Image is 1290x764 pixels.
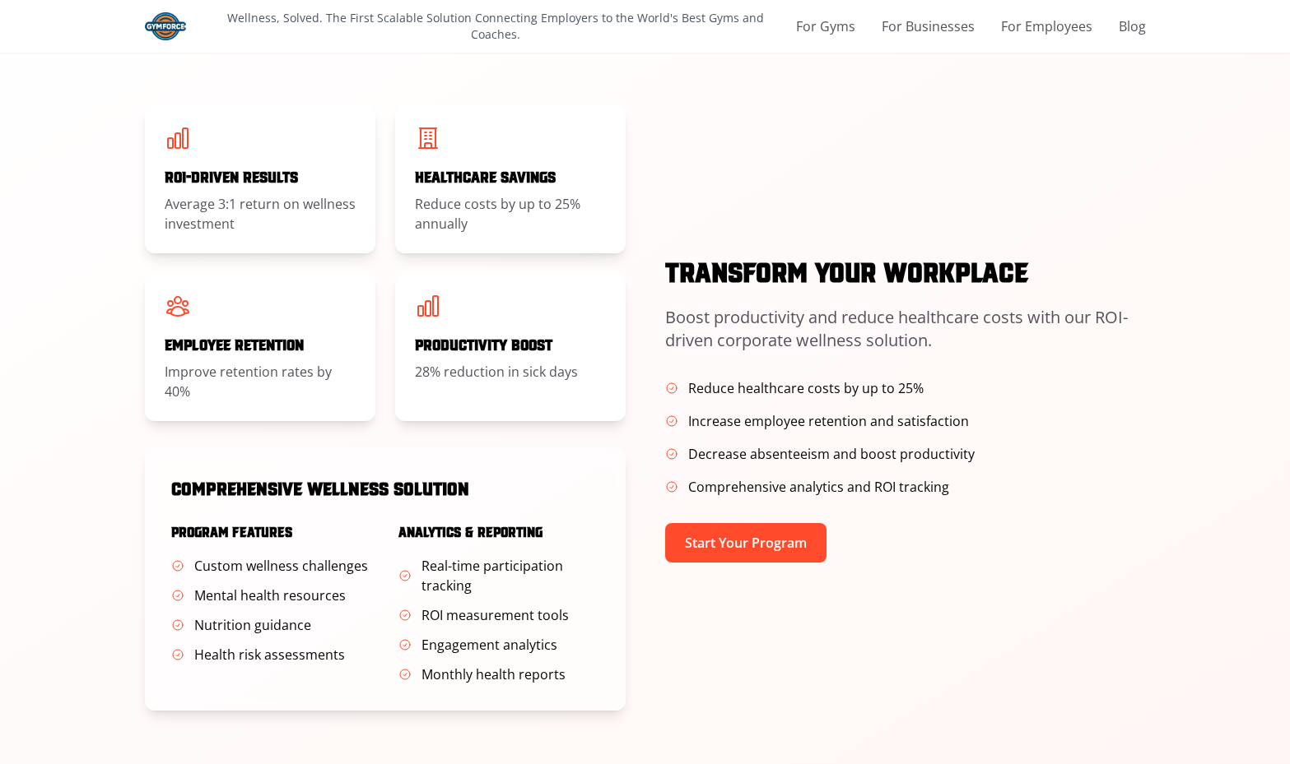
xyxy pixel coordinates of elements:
h3: Productivity Boost [415,332,606,355]
span: Monthly health reports [421,664,566,684]
p: Wellness, Solved. The First Scalable Solution Connecting Employers to the World's Best Gyms and C... [203,10,789,43]
h3: Healthcare Savings [415,164,606,188]
h3: Employee Retention [165,332,356,355]
span: Health risk assessments [194,645,345,664]
p: Reduce costs by up to 25% annually [415,194,606,234]
a: For Employees [1001,16,1092,36]
h3: Comprehensive Wellness Solution [171,474,599,500]
a: For Gyms [796,16,855,36]
h3: ROI-Driven Results [165,164,356,188]
span: Comprehensive analytics and ROI tracking [688,477,949,497]
span: Increase employee retention and satisfaction [688,411,969,431]
h4: Program Features [171,520,372,543]
p: 28% reduction in sick days [415,362,606,382]
p: Boost productivity and reduce healthcare costs with our ROI-driven corporate wellness solution. [665,306,1146,352]
span: Nutrition guidance [194,615,311,635]
p: Improve retention rates by 40% [165,362,356,401]
a: Blog [1119,16,1146,36]
span: Reduce healthcare costs by up to 25% [688,378,924,398]
span: Mental health resources [194,586,346,605]
span: Custom wellness challenges [194,556,368,576]
img: Gym Force Logo [145,12,186,40]
span: Engagement analytics [421,635,557,655]
span: ROI measurement tools [421,605,569,625]
button: Start Your Program [665,523,827,563]
p: Average 3:1 return on wellness investment [165,194,356,234]
h4: Analytics & Reporting [398,520,599,543]
h2: Transform Your Workplace [665,253,1146,286]
span: Decrease absenteeism and boost productivity [688,444,975,464]
a: For Businesses [882,16,975,36]
span: Real-time participation tracking [421,556,599,595]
